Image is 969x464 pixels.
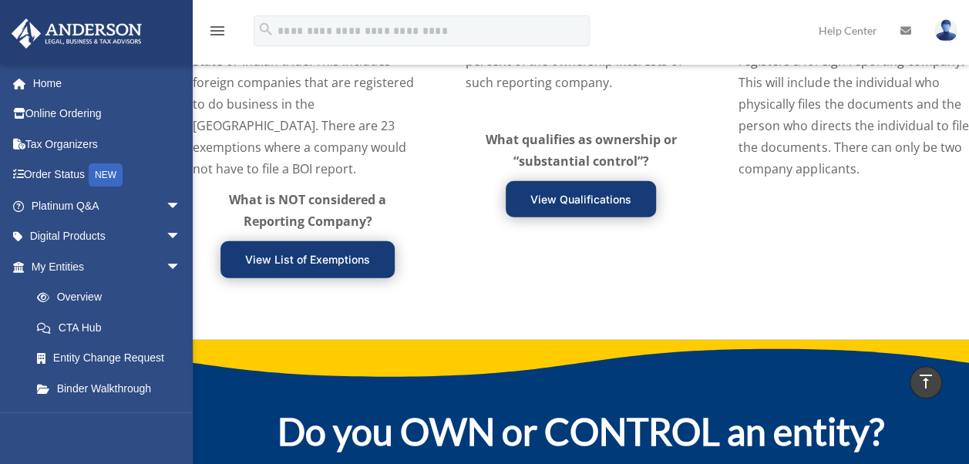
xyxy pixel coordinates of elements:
[11,99,204,129] a: Online Ordering
[917,372,935,391] i: vertical_align_top
[22,343,204,374] a: Entity Change Request
[22,404,204,435] a: My Blueprint
[89,163,123,187] div: NEW
[271,409,892,462] h2: Do you OWN or CONTROL an entity?
[220,241,395,278] a: View List of Exemptions
[166,190,197,222] span: arrow_drop_down
[22,373,204,404] a: Binder Walkthrough
[22,282,204,313] a: Overview
[11,68,204,99] a: Home
[11,160,204,191] a: Order StatusNEW
[506,181,656,218] a: View Qualifications
[166,221,197,253] span: arrow_drop_down
[22,312,197,343] a: CTA Hub
[208,27,227,40] a: menu
[934,19,957,42] img: User Pic
[211,189,404,232] p: What is NOT considered a Reporting Company?
[166,251,197,283] span: arrow_drop_down
[7,18,146,49] img: Anderson Advisors Platinum Portal
[11,221,204,252] a: Digital Productsarrow_drop_down
[257,21,274,38] i: search
[11,129,204,160] a: Tax Organizers
[910,366,942,398] a: vertical_align_top
[11,251,204,282] a: My Entitiesarrow_drop_down
[11,190,204,221] a: Platinum Q&Aarrow_drop_down
[208,22,227,40] i: menu
[484,129,677,172] p: What qualifies as ownership or “substantial control”?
